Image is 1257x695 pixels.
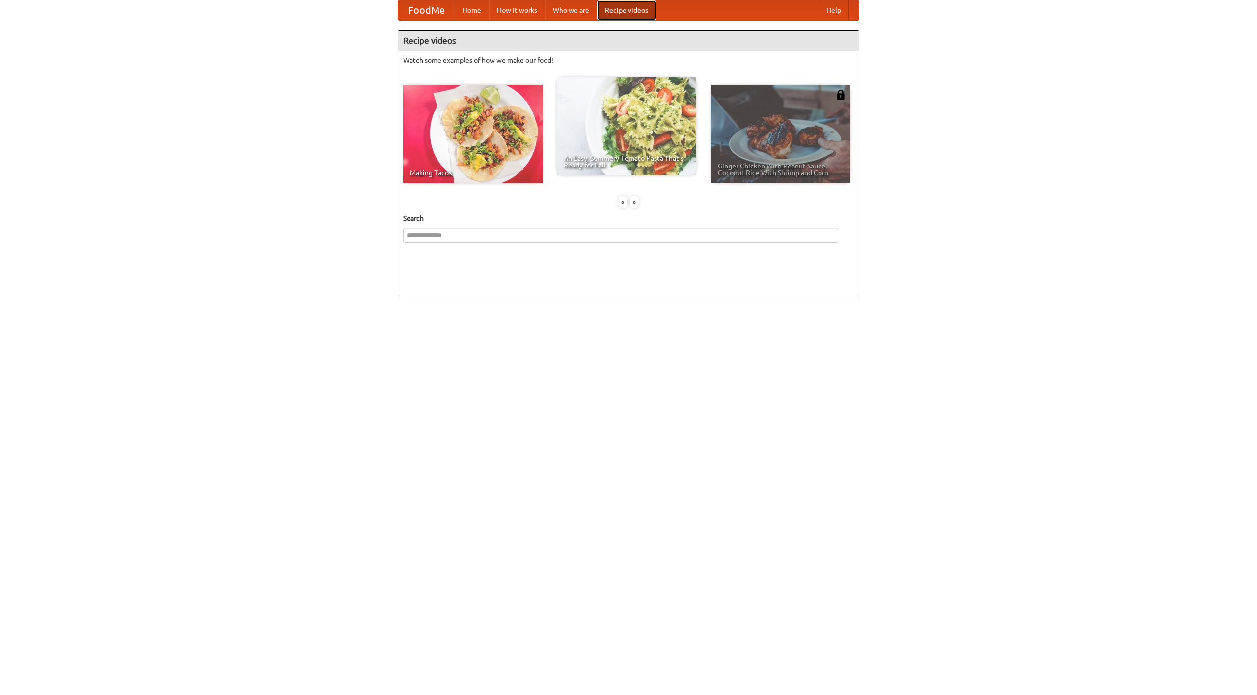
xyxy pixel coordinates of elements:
h5: Search [403,213,854,223]
div: « [618,196,627,208]
img: 483408.png [836,90,846,100]
a: An Easy, Summery Tomato Pasta That's Ready for Fall [557,77,696,175]
span: Making Tacos [410,169,536,176]
span: An Easy, Summery Tomato Pasta That's Ready for Fall [564,155,689,168]
a: How it works [489,0,545,20]
a: FoodMe [398,0,455,20]
div: » [630,196,639,208]
a: Making Tacos [403,85,543,183]
h4: Recipe videos [398,31,859,51]
a: Home [455,0,489,20]
a: Help [819,0,849,20]
a: Who we are [545,0,597,20]
p: Watch some examples of how we make our food! [403,56,854,65]
a: Recipe videos [597,0,656,20]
